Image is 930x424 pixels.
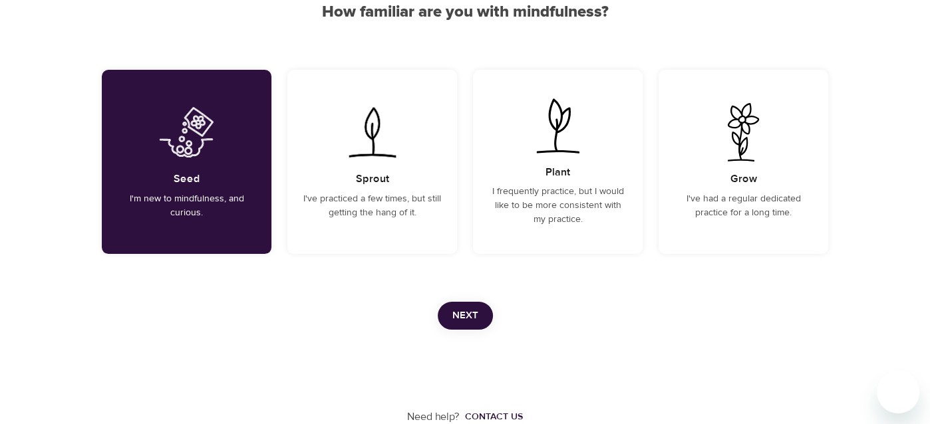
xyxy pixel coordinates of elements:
[452,307,478,324] span: Next
[303,192,441,220] p: I've practiced a few times, but still getting the hang of it.
[710,103,777,161] img: I've had a regular dedicated practice for a long time.
[102,3,828,22] h2: How familiar are you with mindfulness?
[287,70,457,254] div: I've practiced a few times, but still getting the hang of it.SproutI've practiced a few times, bu...
[153,103,220,161] img: I'm new to mindfulness, and curious.
[118,192,255,220] p: I'm new to mindfulness, and curious.
[877,371,919,413] iframe: Button to launch messaging window
[460,410,523,423] a: Contact us
[465,410,523,423] div: Contact us
[659,70,828,254] div: I've had a regular dedicated practice for a long time.GrowI've had a regular dedicated practice f...
[174,172,200,186] h5: Seed
[730,172,757,186] h5: Grow
[524,96,591,155] img: I frequently practice, but I would like to be more consistent with my practice.
[489,185,627,227] p: I frequently practice, but I would like to be more consistent with my practice.
[339,103,406,161] img: I've practiced a few times, but still getting the hang of it.
[356,172,389,186] h5: Sprout
[545,165,570,179] h5: Plant
[438,302,493,330] button: Next
[675,192,812,220] p: I've had a regular dedicated practice for a long time.
[102,70,271,254] div: I'm new to mindfulness, and curious.SeedI'm new to mindfulness, and curious.
[473,70,643,254] div: I frequently practice, but I would like to be more consistent with my practice.PlantI frequently ...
